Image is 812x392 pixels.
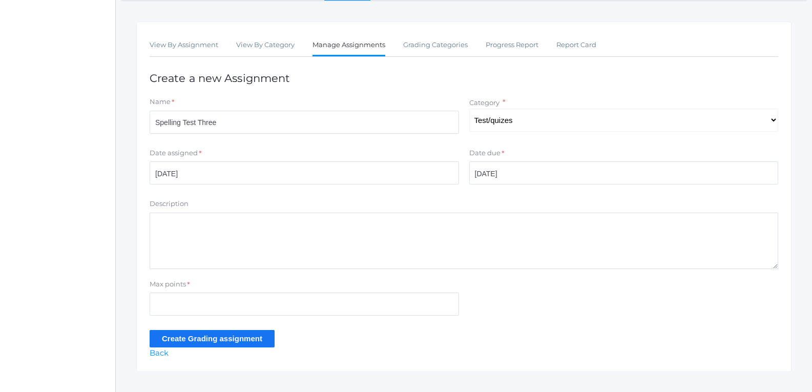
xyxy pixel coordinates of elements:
[486,35,538,55] a: Progress Report
[150,279,186,290] label: Max points
[150,199,189,209] label: Description
[469,98,499,107] label: Category
[150,72,778,84] h1: Create a new Assignment
[150,148,198,158] label: Date assigned
[236,35,295,55] a: View By Category
[403,35,468,55] a: Grading Categories
[150,35,218,55] a: View By Assignment
[313,35,385,57] a: Manage Assignments
[469,148,501,158] label: Date due
[150,330,275,347] input: Create Grading assignment
[150,97,171,107] label: Name
[150,348,169,358] a: Back
[556,35,596,55] a: Report Card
